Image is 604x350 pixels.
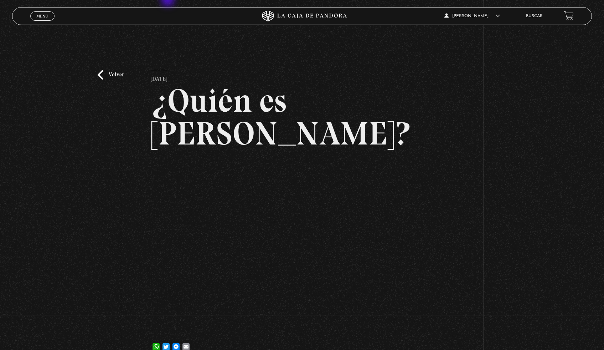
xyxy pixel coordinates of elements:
span: Cerrar [34,20,51,25]
p: [DATE] [151,70,167,84]
h2: ¿Quién es [PERSON_NAME]? [151,84,453,150]
span: Menu [36,14,48,18]
span: [PERSON_NAME] [444,14,500,18]
a: View your shopping cart [564,11,574,21]
a: Volver [98,70,124,80]
a: Buscar [526,14,543,18]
